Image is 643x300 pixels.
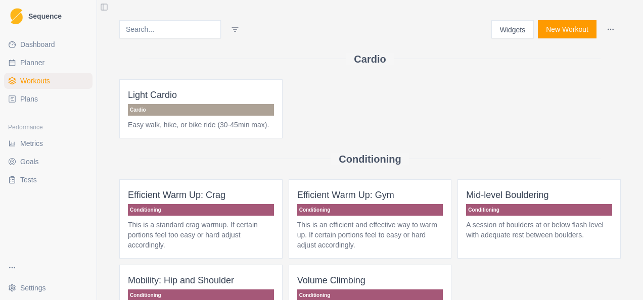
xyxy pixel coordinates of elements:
[20,157,39,167] span: Goals
[4,119,93,135] div: Performance
[4,135,93,152] a: Metrics
[538,20,596,38] button: New Workout
[491,20,534,38] button: Widgets
[128,273,274,287] p: Mobility: Hip and Shoulder
[297,204,443,216] p: Conditioning
[128,104,274,116] p: Cardio
[128,120,274,130] p: Easy walk, hike, or bike ride (30-45min max).
[20,138,43,148] span: Metrics
[28,13,62,20] span: Sequence
[128,88,274,102] p: Light Cardio
[119,20,221,38] input: Search...
[4,73,93,89] a: Workouts
[4,4,93,28] a: LogoSequence
[4,36,93,53] a: Dashboard
[466,204,612,216] p: Conditioning
[297,188,443,202] p: Efficient Warm Up: Gym
[466,188,612,202] p: Mid-level Bouldering
[128,188,274,202] p: Efficient Warm Up: Crag
[4,280,93,296] button: Settings
[354,53,386,65] h2: Cardio
[339,153,401,165] h2: Conditioning
[128,220,274,250] p: This is a standard crag warmup. If certain portions feel too easy or hard adjust accordingly.
[20,58,44,68] span: Planner
[297,273,443,287] p: Volume Climbing
[20,175,37,185] span: Tests
[4,154,93,170] a: Goals
[128,204,274,216] p: Conditioning
[10,8,23,25] img: Logo
[4,172,93,188] a: Tests
[297,220,443,250] p: This is an efficient and effective way to warm up. If certain portions feel to easy or hard adjus...
[466,220,612,240] p: A session of boulders at or below flash level with adequate rest between boulders.
[4,91,93,107] a: Plans
[20,39,55,49] span: Dashboard
[20,76,50,86] span: Workouts
[20,94,38,104] span: Plans
[4,55,93,71] a: Planner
